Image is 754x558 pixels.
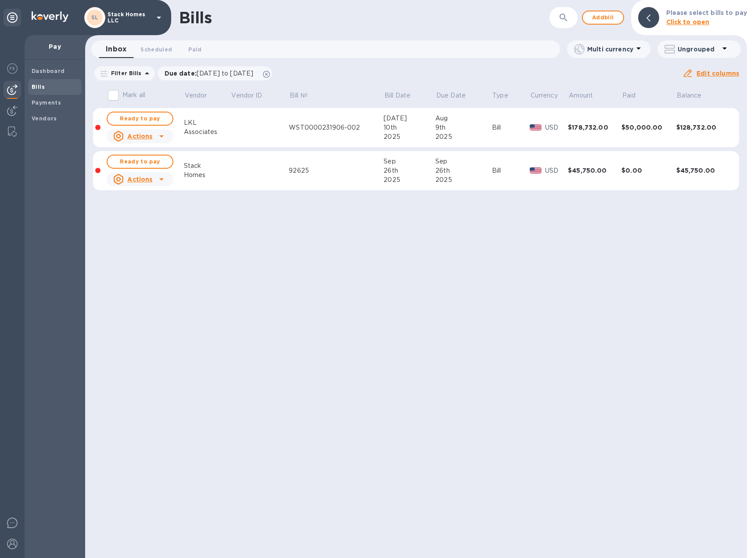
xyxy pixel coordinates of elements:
[184,127,231,137] div: Associates
[666,18,710,25] b: Click to open
[492,91,508,100] p: Type
[621,123,676,132] div: $50,000.00
[108,69,142,77] p: Filter Bills
[545,123,568,132] p: USD
[436,91,466,100] p: Due Date
[4,9,21,26] div: Unpin categories
[32,83,45,90] b: Bills
[590,12,616,23] span: Add bill
[289,123,384,132] div: WST0000231906-002
[677,91,713,100] span: Balance
[677,91,701,100] p: Balance
[531,91,558,100] p: Currency
[188,45,201,54] span: Paid
[384,175,435,185] div: 2025
[32,11,68,22] img: Logo
[184,161,231,170] div: Stack
[436,91,477,100] span: Due Date
[158,66,273,80] div: Due date:[DATE] to [DATE]
[384,91,422,100] span: Bill Date
[115,156,165,167] span: Ready to pay
[127,133,152,140] u: Actions
[231,91,262,100] p: Vendor ID
[122,91,145,100] p: Mark all
[587,45,633,54] p: Multi currency
[621,166,676,175] div: $0.00
[384,114,435,123] div: [DATE]
[384,132,435,141] div: 2025
[179,8,212,27] h1: Bills
[492,166,530,175] div: Bill
[289,166,384,175] div: 92625
[530,167,542,174] img: USD
[492,123,530,132] div: Bill
[197,70,253,77] span: [DATE] to [DATE]
[91,14,99,21] b: SL
[384,157,435,166] div: Sep
[231,91,273,100] span: Vendor ID
[435,166,492,175] div: 26th
[165,69,258,78] p: Due date :
[666,9,747,16] b: Please select bills to pay
[568,123,621,132] div: $178,732.00
[582,11,624,25] button: Addbill
[106,43,126,55] span: Inbox
[290,91,308,100] p: Bill №
[435,175,492,185] div: 2025
[569,91,593,100] p: Amount
[185,91,219,100] span: Vendor
[545,166,568,175] p: USD
[492,91,520,100] span: Type
[622,91,647,100] span: Paid
[184,118,231,127] div: LKL
[676,123,730,132] div: $128,732.00
[32,115,57,122] b: Vendors
[108,11,151,24] p: Stack Homes LLC
[184,170,231,180] div: Homes
[435,132,492,141] div: 2025
[384,166,435,175] div: 26th
[32,99,61,106] b: Payments
[622,91,636,100] p: Paid
[435,157,492,166] div: Sep
[435,114,492,123] div: Aug
[676,166,730,175] div: $45,750.00
[107,155,173,169] button: Ready to pay
[107,112,173,126] button: Ready to pay
[384,91,410,100] p: Bill Date
[568,166,621,175] div: $45,750.00
[32,68,65,74] b: Dashboard
[569,91,605,100] span: Amount
[32,42,78,51] p: Pay
[185,91,207,100] p: Vendor
[127,176,152,183] u: Actions
[115,113,165,124] span: Ready to pay
[435,123,492,132] div: 9th
[530,124,542,130] img: USD
[678,45,719,54] p: Ungrouped
[697,70,739,77] u: Edit columns
[7,63,18,74] img: Foreign exchange
[290,91,319,100] span: Bill №
[140,45,172,54] span: Scheduled
[384,123,435,132] div: 10th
